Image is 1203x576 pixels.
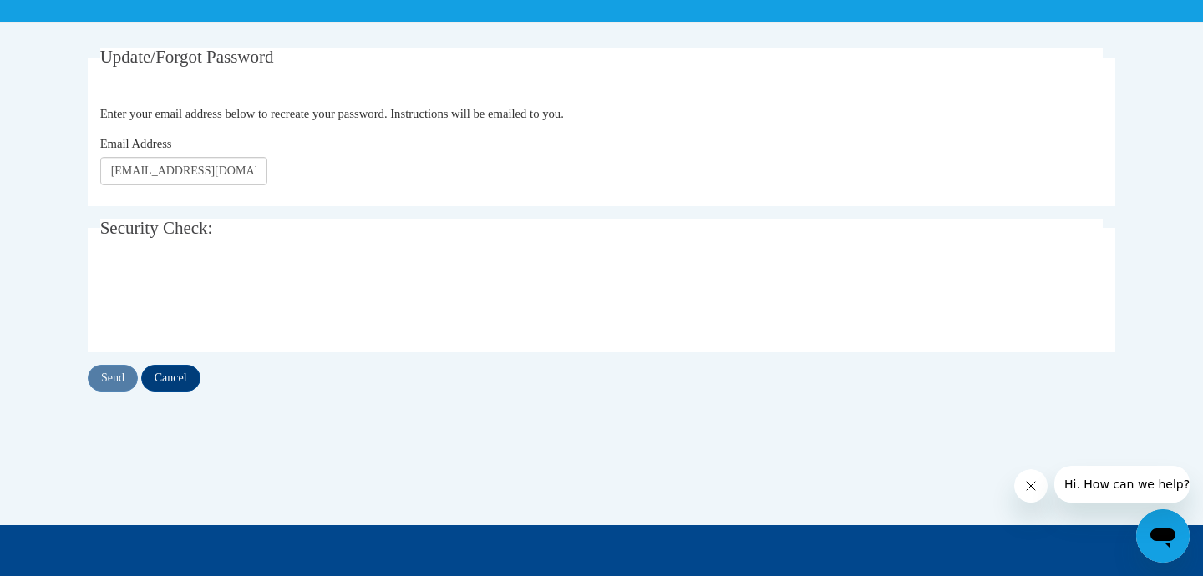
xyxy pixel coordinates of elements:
[1054,466,1190,503] iframe: Message from company
[100,137,172,150] span: Email Address
[1014,469,1048,503] iframe: Close message
[100,218,213,238] span: Security Check:
[100,107,564,120] span: Enter your email address below to recreate your password. Instructions will be emailed to you.
[1136,509,1190,563] iframe: Button to launch messaging window
[100,157,267,185] input: Email
[141,365,200,392] input: Cancel
[100,47,274,67] span: Update/Forgot Password
[100,266,354,331] iframe: reCAPTCHA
